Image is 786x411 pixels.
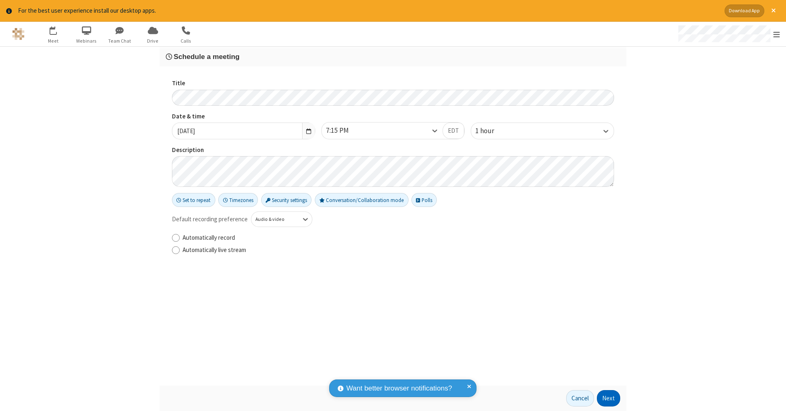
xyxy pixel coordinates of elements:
[261,193,312,207] button: Security settings
[18,6,718,16] div: For the best user experience install our desktop apps.
[183,245,614,255] label: Automatically live stream
[597,390,620,406] button: Next
[12,28,25,40] img: QA Selenium DO NOT DELETE OR CHANGE
[475,126,508,136] div: 1 hour
[3,22,34,46] button: Logo
[315,193,409,207] button: Conversation/Collaboration mode
[172,215,248,224] span: Default recording preference
[766,390,780,405] iframe: Chat
[725,5,764,17] button: Download App
[346,383,452,394] span: Want better browser notifications?
[566,390,594,406] button: Cancel
[55,26,61,32] div: 8
[671,22,786,46] div: Open menu
[172,112,315,121] label: Date & time
[71,37,102,45] span: Webinars
[171,37,201,45] span: Calls
[104,37,135,45] span: Team Chat
[767,5,780,17] button: Close alert
[255,216,294,223] div: Audio & video
[172,193,215,207] button: Set to repeat
[411,193,437,207] button: Polls
[443,123,464,139] button: EDT
[172,145,614,155] label: Description
[174,52,239,61] span: Schedule a meeting
[138,37,168,45] span: Drive
[183,233,614,243] label: Automatically record
[326,125,363,136] div: 7:15 PM
[38,37,69,45] span: Meet
[218,193,258,207] button: Timezones
[172,79,614,88] label: Title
